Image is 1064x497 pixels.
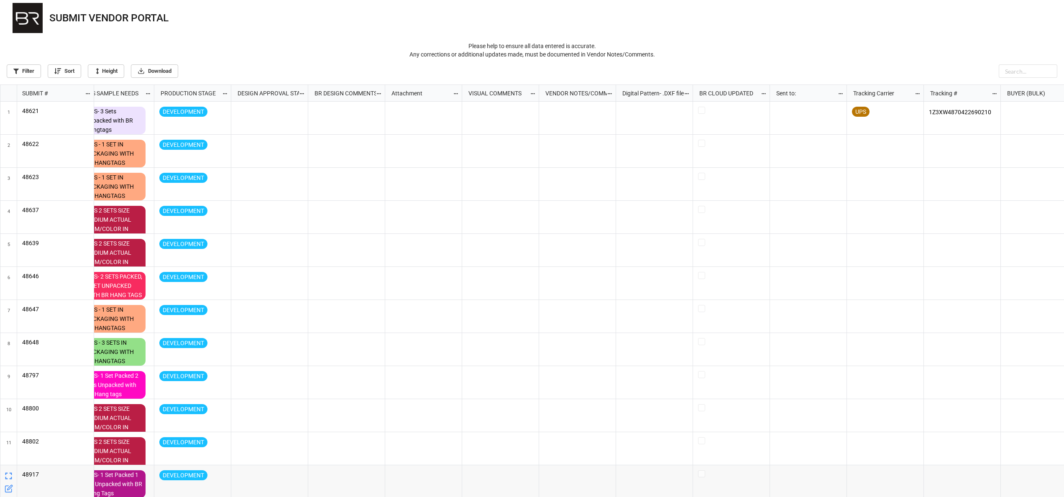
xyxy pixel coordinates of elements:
[159,239,207,249] div: DEVELOPMENT
[159,437,207,447] div: DEVELOPMENT
[8,135,10,167] span: 2
[159,173,207,183] div: DEVELOPMENT
[82,437,146,474] div: SMS 2 SETS SIZE MEDIUM ACTUAL TRIM/COLOR IN PACKAGING
[159,140,207,150] div: DEVELOPMENT
[6,432,11,465] span: 11
[22,404,89,412] p: 48800
[79,89,145,98] div: SMS SAMPLE NEEDS
[771,89,837,98] div: Sent to:
[156,89,222,98] div: PRODUCTION STAGE
[0,85,94,102] div: grid
[17,89,85,98] div: SUBMIT #
[159,404,207,414] div: DEVELOPMENT
[159,107,207,117] div: DEVELOPMENT
[22,305,89,313] p: 48647
[8,168,10,200] span: 3
[159,371,207,381] div: DEVELOPMENT
[88,64,124,78] a: Height
[929,107,996,118] p: 1Z3XW4870422690210
[617,89,683,98] div: Digital Pattern- .DXF files ONLY
[233,89,299,98] div: DESIGN APPROVAL STATUS (Submits)
[8,366,10,399] span: 9
[22,140,89,148] p: 48622
[22,338,89,346] p: 48648
[852,107,870,117] div: UPS
[82,272,146,300] div: SMS- 2 SETS PACKED, 1 SET UNPACKED WITH BR HANG TAGS
[925,89,991,98] div: Tracking #
[159,272,207,282] div: DEVELOPMENT
[848,89,914,98] div: Tracking Carrier
[22,239,89,247] p: 48639
[82,173,146,200] div: SMS - 1 SET IN PACKAGING WITH BR HANGTAGS
[8,102,10,134] span: 1
[309,89,376,98] div: BR DESIGN COMMENTS
[463,89,529,98] div: VISUAL COMMENTS
[8,300,10,333] span: 7
[82,338,146,366] div: SMS - 3 SETS IN PACKAGING WITH BR HANGTAGS
[8,267,10,300] span: 6
[7,64,41,78] a: Filter
[49,13,169,23] div: SUBMIT VENDOR PORTAL
[159,305,207,315] div: DEVELOPMENT
[7,42,1057,59] p: Please help to ensure all data entered is accurate. Any corrections or additional updates made, m...
[131,64,178,78] a: Download
[82,206,146,243] div: SMS 2 SETS SIZE MEDIUM ACTUAL TRIM/COLOR IN PACKAGING
[82,239,146,276] div: SMS 2 SETS SIZE MEDIUM ACTUAL TRIM/COLOR IN PACKAGING
[999,64,1057,78] input: Search...
[82,107,146,134] div: SMS- 3 Sets Unpacked with BR Hangtags
[13,3,43,33] img: VwrY3l6OcK%2FBR%20Logo.png
[22,107,89,115] p: 48621
[22,272,89,280] p: 48646
[22,371,89,379] p: 48797
[22,470,89,479] p: 48917
[694,89,760,98] div: BR CLOUD UPDATED
[8,234,10,266] span: 5
[82,305,146,333] div: SMS - 1 SET IN PACKAGING WITH BR HANGTAGS
[82,404,146,441] div: SMS 2 SETS SIZE MEDIUM ACTUAL TRIM/COLOR IN PACKAGING
[159,470,207,480] div: DEVELOPMENT
[22,206,89,214] p: 48637
[82,140,146,167] div: SMS - 1 SET IN PACKAGING WITH BR HANGTAGS
[540,89,606,98] div: VENDOR NOTES/COMMENTS
[82,371,146,399] div: SMS- 1 Set Packed 2 sets Unpacked with BR Hang tags
[8,201,10,233] span: 4
[159,206,207,216] div: DEVELOPMENT
[48,64,81,78] a: Sort
[8,333,10,366] span: 8
[159,338,207,348] div: DEVELOPMENT
[22,437,89,446] p: 48802
[6,399,11,432] span: 10
[22,173,89,181] p: 48623
[386,89,453,98] div: Attachment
